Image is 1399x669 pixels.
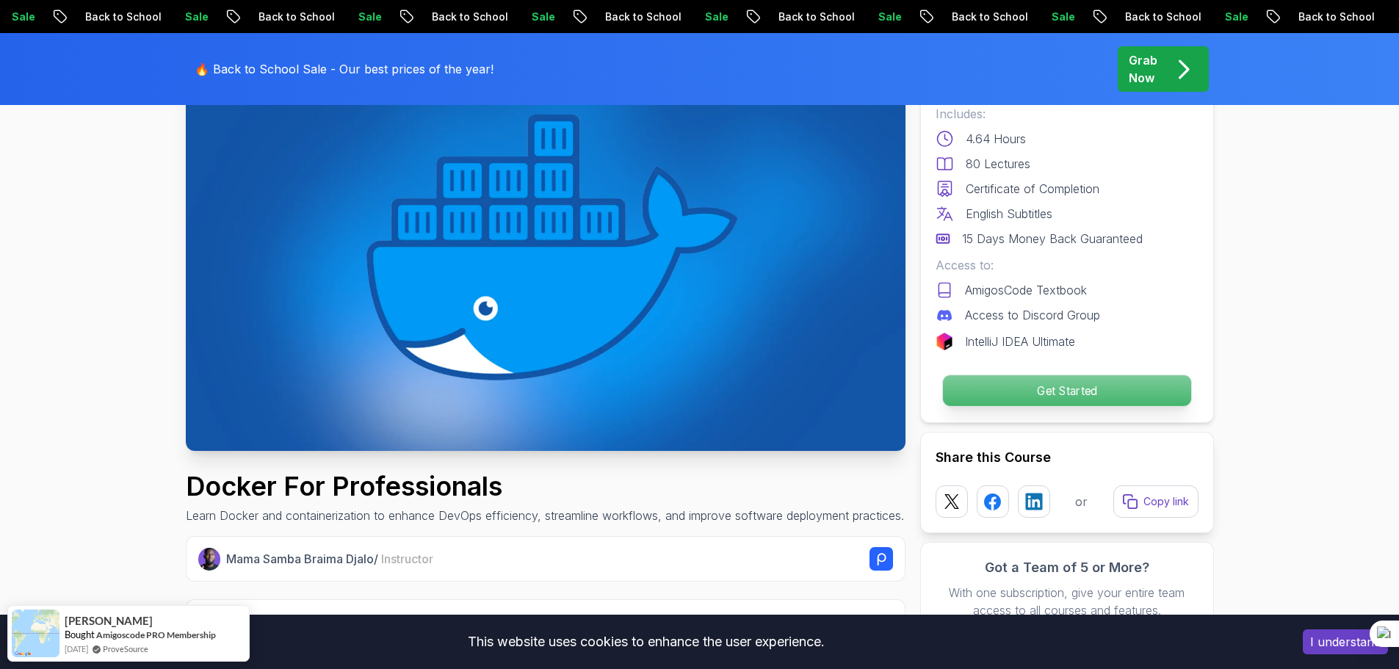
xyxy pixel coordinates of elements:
p: Learn Docker and containerization to enhance DevOps efficiency, streamline workflows, and improve... [186,507,904,524]
p: Sale [1247,10,1294,24]
img: docker-for-professionals_thumbnail [186,46,905,451]
p: Access to: [936,256,1199,274]
button: Accept cookies [1303,629,1388,654]
h3: Got a Team of 5 or More? [936,557,1199,578]
a: Amigoscode PRO Membership [96,629,216,640]
p: Back to School [281,10,380,24]
img: provesource social proof notification image [12,610,59,657]
p: Sale [554,10,601,24]
p: 80 Lectures [966,155,1030,173]
span: Instructor [381,552,433,566]
p: Back to School [1147,10,1247,24]
h1: Docker For Professionals [186,471,904,501]
img: Nelson Djalo [198,548,221,571]
span: [PERSON_NAME] [65,615,153,627]
button: Copy link [1113,485,1199,518]
p: Back to School [974,10,1074,24]
p: English Subtitles [966,205,1052,223]
p: 🔥 Back to School Sale - Our best prices of the year! [195,60,494,78]
h2: Share this Course [936,447,1199,468]
p: Back to School [107,10,207,24]
button: Get Started [941,375,1191,407]
span: [DATE] [65,643,88,655]
p: Certificate of Completion [966,180,1099,198]
p: Back to School [454,10,554,24]
p: AmigosCode Textbook [965,281,1087,299]
p: Sale [1074,10,1121,24]
p: Back to School [800,10,900,24]
p: Copy link [1143,494,1189,509]
p: Sale [900,10,947,24]
p: Mama Samba Braima Djalo / [226,550,433,568]
p: Sale [727,10,774,24]
p: Sale [207,10,254,24]
div: This website uses cookies to enhance the user experience. [11,626,1281,658]
a: ProveSource [103,643,148,655]
p: Grab Now [1129,51,1157,87]
p: Sale [380,10,427,24]
p: Back to School [627,10,727,24]
p: Get Started [942,375,1190,406]
p: With one subscription, give your entire team access to all courses and features. [936,584,1199,619]
p: 4.64 Hours [966,130,1026,148]
p: or [1075,493,1088,510]
p: Includes: [936,105,1199,123]
p: Sale [34,10,81,24]
p: 15 Days Money Back Guaranteed [962,230,1143,247]
p: IntelliJ IDEA Ultimate [965,333,1075,350]
span: Bought [65,629,95,640]
img: jetbrains logo [936,333,953,350]
p: Access to Discord Group [965,306,1100,324]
